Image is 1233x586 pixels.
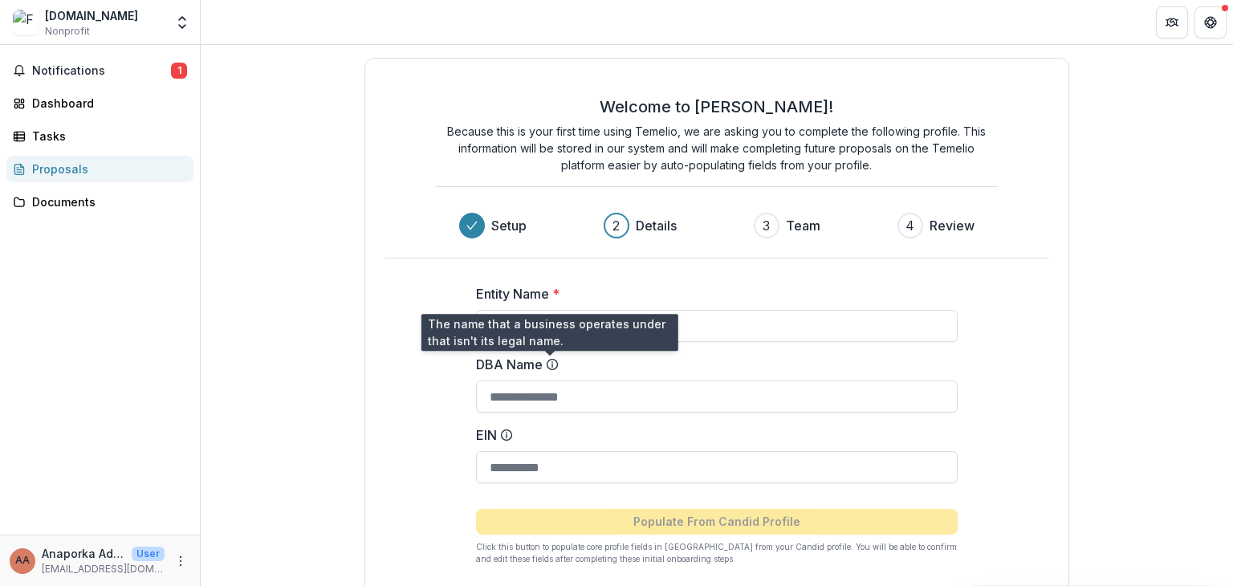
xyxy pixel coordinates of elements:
[32,64,171,78] span: Notifications
[171,63,187,79] span: 1
[132,547,165,561] p: User
[1194,6,1227,39] button: Get Help
[6,58,193,83] button: Notifications1
[612,216,620,235] div: 2
[436,123,998,173] p: Because this is your first time using Temelio, we are asking you to complete the following profil...
[45,24,90,39] span: Nonprofit
[476,355,948,374] label: DBA Name
[459,213,975,238] div: Progress
[476,509,958,535] button: Populate From Candid Profile
[905,216,914,235] div: 4
[491,216,527,235] h3: Setup
[32,95,181,112] div: Dashboard
[476,541,958,565] p: Click this button to populate core profile fields in [GEOGRAPHIC_DATA] from your Candid profile. ...
[6,90,193,116] a: Dashboard
[6,189,193,215] a: Documents
[32,161,181,177] div: Proposals
[476,425,948,445] label: EIN
[600,97,833,116] h2: Welcome to [PERSON_NAME]!
[763,216,770,235] div: 3
[13,10,39,35] img: Farm.io
[42,562,165,576] p: [EMAIL_ADDRESS][DOMAIN_NAME]
[171,551,190,571] button: More
[45,7,138,24] div: [DOMAIN_NAME]
[6,156,193,182] a: Proposals
[32,193,181,210] div: Documents
[32,128,181,144] div: Tasks
[42,545,125,562] p: Anaporka Adazabra
[636,216,677,235] h3: Details
[15,555,30,566] div: Anaporka Adazabra
[171,6,193,39] button: Open entity switcher
[1156,6,1188,39] button: Partners
[6,123,193,149] a: Tasks
[786,216,820,235] h3: Team
[476,284,948,303] label: Entity Name
[930,216,975,235] h3: Review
